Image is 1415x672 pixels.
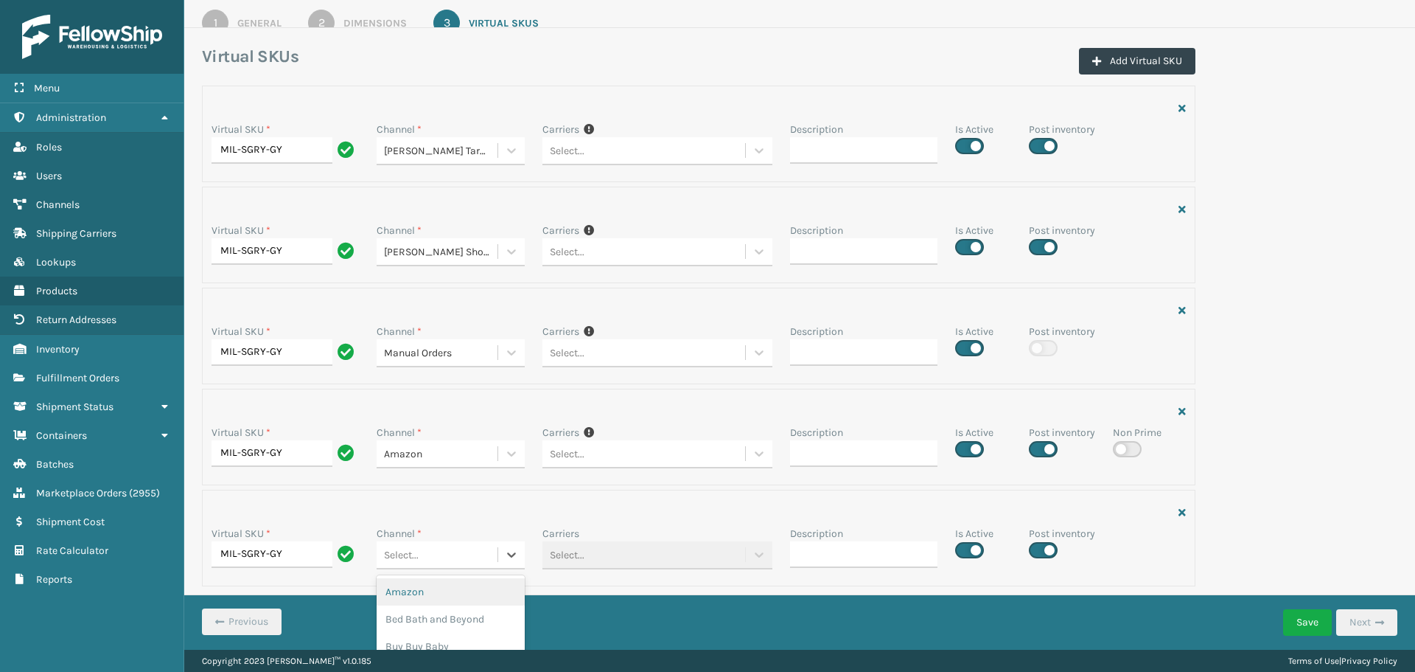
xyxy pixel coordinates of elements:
label: Carriers [542,526,579,541]
span: Reports [36,573,72,586]
label: Description [790,122,843,137]
span: Menu [34,82,60,94]
span: Containers [36,429,87,442]
span: Return Addresses [36,314,116,326]
div: [PERSON_NAME] Target Shopify [384,143,498,159]
label: Post inventory [1029,122,1095,137]
div: Manual Orders [384,345,498,361]
label: Channel [377,324,422,339]
label: Virtual SKU [212,425,270,440]
div: Select... [550,143,584,159]
label: Channel [377,425,422,440]
label: Is Active [955,122,993,137]
div: | [1288,650,1397,672]
label: Post inventory [1029,526,1095,541]
span: Shipping Carriers [36,227,116,240]
label: Description [790,526,843,541]
label: Virtual SKU [212,223,270,238]
span: Administration [36,111,106,124]
div: Select... [384,547,419,563]
span: Roles [36,141,62,153]
label: Non Prime [1113,425,1161,440]
img: logo [22,15,162,59]
button: Previous [202,609,282,635]
div: 1 [202,10,228,36]
div: Select... [550,345,584,361]
div: Select... [550,446,584,462]
div: Amazon [377,578,524,606]
span: Users [36,170,62,182]
label: Is Active [955,526,993,541]
label: Is Active [955,223,993,238]
label: Virtual SKU [212,324,270,339]
label: Description [790,324,843,339]
span: Lookups [36,256,76,269]
button: Add Virtual SKU [1079,48,1195,75]
div: Amazon [384,446,498,462]
label: Is Active [955,324,993,339]
div: Buy Buy Baby [377,633,524,660]
label: Virtual SKU [212,122,270,137]
label: Virtual SKU [212,526,270,541]
div: 2 [308,10,335,36]
div: Bed Bath and Beyond [377,606,524,633]
label: Channel [377,526,422,541]
label: Carriers [542,425,579,440]
div: [PERSON_NAME] Shopify [384,244,498,260]
span: ( 2955 ) [129,487,160,499]
span: Rate Calculator [36,544,108,557]
label: Post inventory [1029,223,1095,238]
span: Batches [36,458,74,471]
span: Marketplace Orders [36,487,127,499]
a: Privacy Policy [1341,656,1397,666]
span: Shipment Status [36,401,113,413]
label: Description [790,223,843,238]
label: Channel [377,122,422,137]
span: Fulfillment Orders [36,372,119,384]
label: Carriers [542,122,579,137]
div: General [237,15,282,31]
label: Post inventory [1029,324,1095,339]
label: Carriers [542,324,579,339]
label: Channel [377,223,422,238]
label: Description [790,425,843,440]
span: Products [36,285,77,297]
button: Next [1336,609,1397,636]
div: Dimensions [343,15,407,31]
span: Channels [36,198,80,211]
div: Select... [550,244,584,260]
label: Post inventory [1029,425,1095,440]
div: 3 [433,10,460,36]
a: Terms of Use [1288,656,1339,666]
div: Virtual SKUs [469,15,539,31]
span: Shipment Cost [36,516,105,528]
span: Inventory [36,343,80,356]
label: Is Active [955,425,993,440]
button: Save [1283,609,1332,636]
h3: Virtual SKUs [202,46,298,68]
label: Carriers [542,223,579,238]
p: Copyright 2023 [PERSON_NAME]™ v 1.0.185 [202,650,371,672]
